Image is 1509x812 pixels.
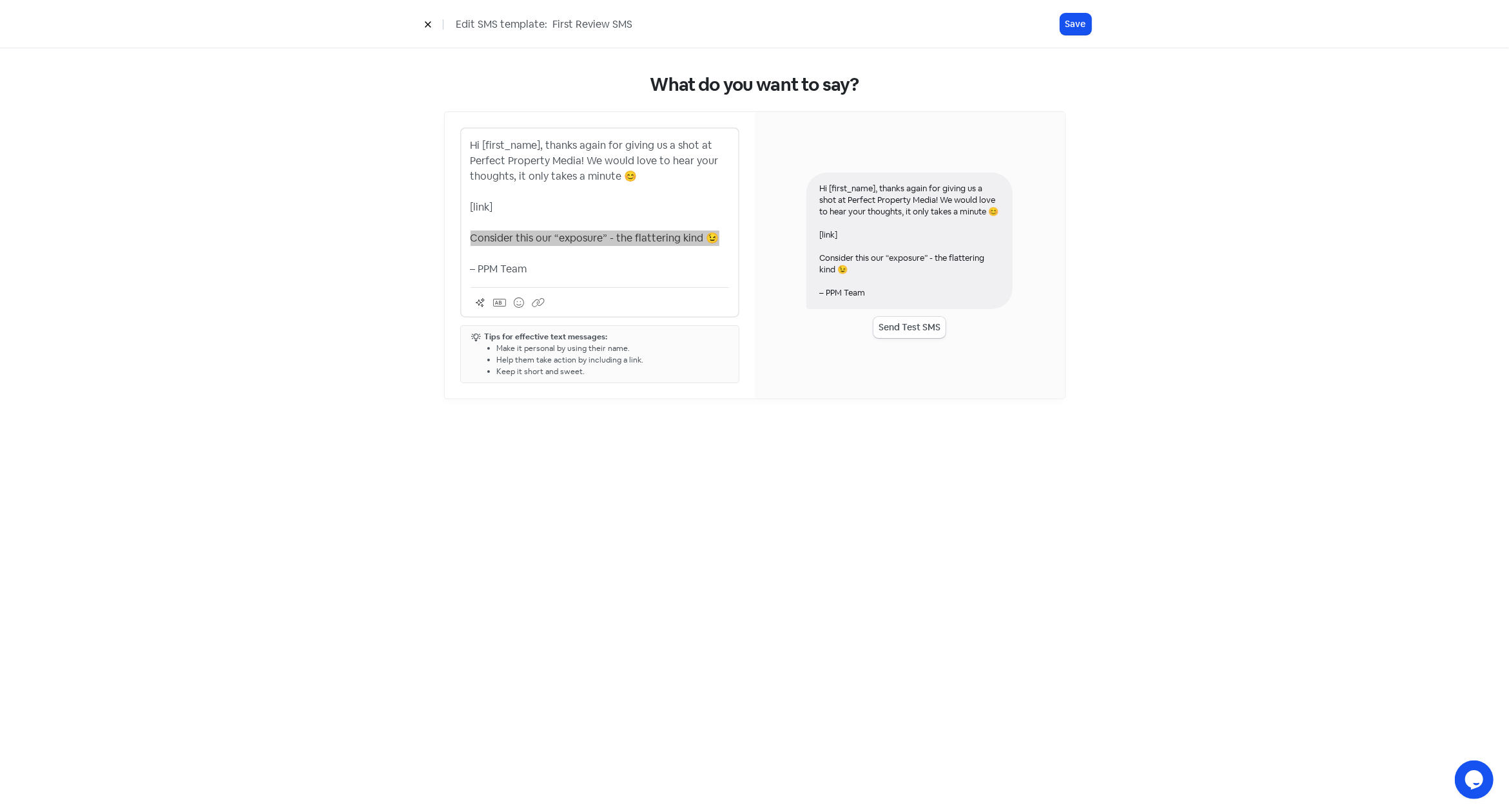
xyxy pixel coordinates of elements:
li: Make it personal by using their name. [497,343,728,354]
li: Keep it short and sweet. [497,366,728,377]
b: Tips for effective text messages: [485,332,608,342]
li: Help them take action by including a link. [497,354,728,366]
div: Hi [first_name], thanks again for giving us a shot at Perfect Property Media! We would love to he... [806,173,1013,309]
h3: What do you want to say? [444,74,1066,96]
iframe: chat widget [1455,760,1496,799]
p: Hi [first_name], thanks again for giving us a shot at Perfect Property Media! We would love to he... [471,138,729,277]
button: Send Test SMS [873,317,946,338]
button: Save [1060,14,1091,35]
span: Edit SMS template: [456,17,548,32]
